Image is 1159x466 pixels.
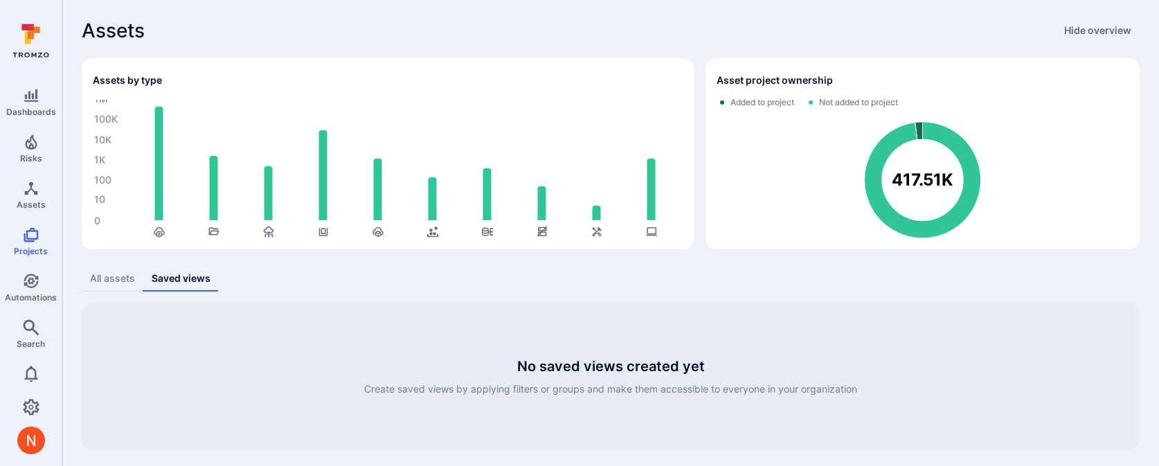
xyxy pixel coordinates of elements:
span: No saved views created yet [364,357,857,376]
text: 10K [94,134,111,145]
text: 417.51K [891,170,953,190]
span: Assets [82,19,145,42]
div: Saved views [152,271,210,285]
div: Neeren Patki [17,427,45,454]
h2: Assets by type [93,73,162,87]
span: Not added to project [819,97,898,108]
span: Projects [14,246,48,256]
span: Automations [5,292,57,303]
text: 1K [94,154,105,165]
text: 0 [94,215,100,226]
div: assets tabs [82,266,1140,292]
div: Assets overview [71,47,1140,249]
p: Create saved views by applying filters or groups and make them accessible to everyone in your org... [364,382,857,396]
span: Dashboards [6,107,56,117]
span: Search [17,339,45,349]
text: 100 [94,174,111,186]
span: Added to project [730,97,794,108]
text: 100K [94,113,118,125]
div: All assets [90,271,135,285]
img: ACg8ocIprwjrgDQnDsNSk9Ghn5p5-B8DpAKWoJ5Gi9syOE4K59tr4Q=s96-c [17,427,45,454]
text: 10 [94,193,105,205]
span: Assets [17,199,46,210]
h2: Asset project ownership [717,73,833,87]
span: Risks [20,153,42,163]
button: Hide overview [1056,19,1140,42]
